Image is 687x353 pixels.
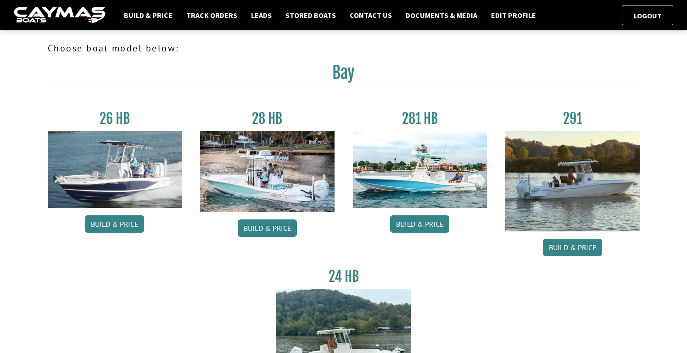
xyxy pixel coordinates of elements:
[48,110,182,127] h3: 26 HB
[401,9,482,21] a: Documents & Media
[200,110,335,127] h3: 28 HB
[505,131,640,231] img: 291_Thumbnail.jpg
[119,9,177,21] a: Build & Price
[543,239,602,256] a: Build & Price
[390,215,449,233] a: Build & Price
[505,110,640,127] h3: 291
[486,9,541,21] a: Edit Profile
[281,9,341,21] a: Stored Boats
[48,41,640,55] p: Choose boat model below:
[345,9,397,21] a: Contact Us
[353,110,487,127] h3: 281 HB
[200,131,335,212] img: 28_hb_thumbnail_for_caymas_connect.jpg
[48,62,640,88] h2: Bay
[238,219,297,237] a: Build & Price
[182,9,242,21] a: Track Orders
[48,131,182,208] img: 26_new_photo_resized.jpg
[353,131,487,208] img: 28-hb-twin.jpg
[276,268,411,285] h3: 24 HB
[85,215,144,233] a: Build & Price
[14,7,106,24] img: caymas-dealer-connect-2ed40d3bc7270c1d8d7ffb4b79bf05adc795679939227970def78ec6f6c03838.gif
[246,9,276,21] a: Leads
[629,11,666,20] a: Logout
